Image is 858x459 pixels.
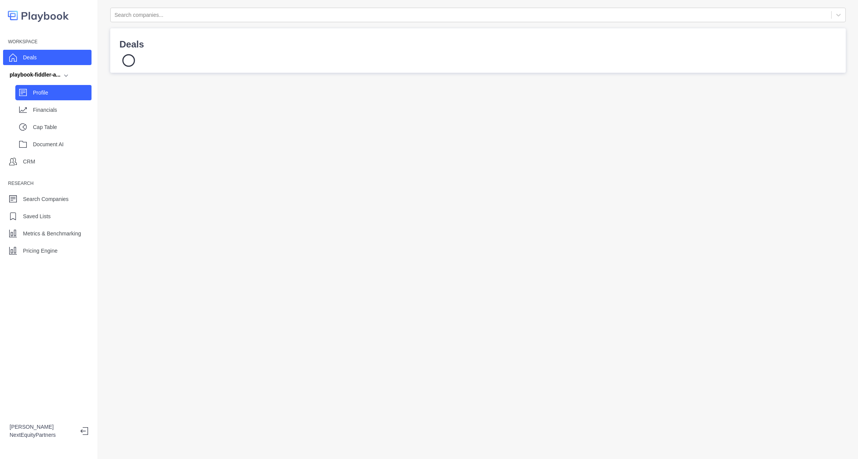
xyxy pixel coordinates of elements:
div: playbook-fiddler-a... [10,71,60,79]
p: CRM [23,158,35,166]
p: Metrics & Benchmarking [23,230,81,238]
p: NextEquityPartners [10,431,74,439]
p: Saved Lists [23,212,51,221]
p: [PERSON_NAME] [10,423,74,431]
p: Document AI [33,140,92,149]
p: Deals [23,54,37,62]
p: Cap Table [33,123,92,131]
p: Pricing Engine [23,247,57,255]
p: Deals [119,38,837,51]
p: Profile [33,89,92,97]
p: Search Companies [23,195,69,203]
img: logo-colored [8,8,69,23]
p: Financials [33,106,92,114]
